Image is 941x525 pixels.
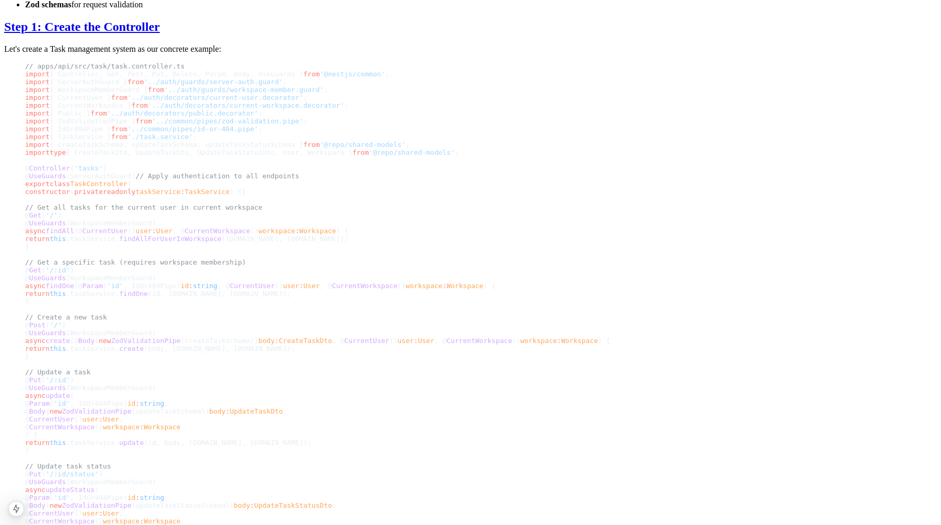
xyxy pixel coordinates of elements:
[50,407,62,415] span: new
[135,494,140,501] span: :
[45,266,70,274] span: '/:id'
[25,486,45,494] span: async
[50,345,66,352] span: this
[303,282,319,290] span: User
[148,86,164,94] span: from
[95,517,103,525] span: ()
[25,494,29,501] span: @
[25,101,50,109] span: import
[83,509,99,517] span: user
[258,109,262,117] span: ;
[180,282,189,290] span: id
[25,164,29,172] span: @
[229,188,246,196] span: ) {}
[25,447,29,454] span: }
[156,227,172,235] span: User
[25,211,29,219] span: @
[25,337,45,345] span: async
[50,117,135,125] span: { ZodValidationPipe }
[70,392,74,400] span: (
[135,172,299,180] span: // Apply authentication to all endpoints
[29,384,66,392] span: UseGuards
[66,384,156,392] span: (WorkspaceMemberGuard)
[128,400,136,407] span: id
[41,211,45,219] span: (
[25,313,107,321] span: // Create a new task
[295,227,300,235] span: :
[25,274,29,282] span: @
[41,470,45,478] span: (
[29,376,41,384] span: Put
[119,439,144,447] span: update
[54,400,70,407] span: 'id'
[229,407,283,415] span: UpdateTaskDto
[234,501,250,509] span: body
[352,149,369,156] span: from
[83,282,103,290] span: Param
[45,337,70,345] span: create
[83,227,128,235] span: CurrentUser
[258,337,274,345] span: body
[66,290,119,298] span: .taskService.
[274,337,279,345] span: :
[45,376,70,384] span: '/:id'
[25,298,29,305] span: }
[25,133,50,141] span: import
[414,337,418,345] span: :
[369,149,454,156] span: '@repo/shared-models'
[50,101,132,109] span: { CurrentWorkspace }
[25,384,29,392] span: @
[336,227,348,235] span: ) {
[389,337,398,345] span: ()
[50,149,66,156] span: type
[128,94,304,101] span: '../auth/decorators/current-user.decorator'
[99,470,103,478] span: )
[144,345,295,352] span: (body, [DOMAIN_NAME], [DOMAIN_NAME]);
[25,62,185,70] span: // apps/api/src/task/task.controller.ts
[320,70,385,78] span: '@nestjs/common'
[320,141,406,149] span: '@repo/shared-models'
[140,517,144,525] span: :
[345,337,389,345] span: CurrentUser
[111,133,127,141] span: from
[345,101,349,109] span: ;
[103,517,140,525] span: workspace
[25,290,50,298] span: return
[50,321,62,329] span: '/'
[4,20,160,33] a: Step 1: Create the Controller
[25,329,29,337] span: @
[70,266,74,274] span: )
[103,423,140,431] span: workspace
[29,494,50,501] span: Param
[66,172,135,180] span: (ServerAuthGuard)
[193,133,197,141] span: ;
[50,86,148,94] span: { WorkspaceMemberGuard }
[29,219,66,227] span: UseGuards
[397,337,414,345] span: user
[132,407,210,415] span: (updateTaskSchema))
[66,149,352,156] span: { CreateTaskDto, UpdateTaskDto, UpdateTaskStatusDto, User, Workspace }
[111,125,127,133] span: from
[25,219,29,227] span: @
[25,368,90,376] span: // Update a task
[50,400,54,407] span: (
[25,400,29,407] span: @
[99,509,103,517] span: :
[45,211,58,219] span: '/'
[25,227,45,235] span: async
[185,227,250,235] span: CurrentWorkspace
[29,407,45,415] span: Body
[29,172,66,180] span: UseGuards
[74,415,83,423] span: ()
[446,282,483,290] span: Workspace
[25,188,70,196] span: constructor
[25,235,50,243] span: return
[164,494,168,501] span: ,
[103,509,119,517] span: User
[50,290,66,298] span: this
[90,109,107,117] span: from
[25,352,29,360] span: }
[45,501,50,509] span: (
[103,415,119,423] span: User
[303,141,319,149] span: from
